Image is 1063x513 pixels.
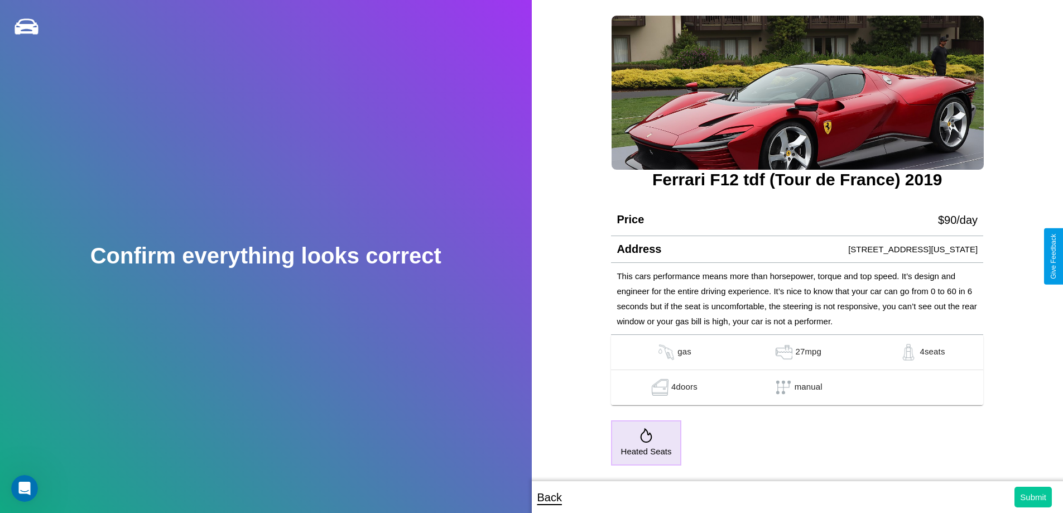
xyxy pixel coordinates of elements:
button: Submit [1014,487,1052,507]
img: gas [655,344,677,361]
div: Give Feedback [1050,234,1057,279]
p: 27 mpg [795,344,821,361]
p: Back [537,487,562,507]
p: 4 doors [671,379,698,396]
p: This cars performance means more than horsepower, torque and top speed. It’s design and engineer ... [617,269,978,329]
h3: Ferrari F12 tdf (Tour de France) 2019 [611,170,983,189]
table: simple table [611,335,983,405]
h4: Price [617,213,644,226]
p: 4 seats [920,344,945,361]
p: $ 90 /day [938,210,978,230]
p: [STREET_ADDRESS][US_STATE] [848,242,978,257]
img: gas [773,344,795,361]
p: Heated Seats [621,444,672,459]
iframe: Intercom live chat [11,475,38,502]
img: gas [897,344,920,361]
img: gas [649,379,671,396]
h4: Address [617,243,661,256]
p: gas [677,344,691,361]
h2: Confirm everything looks correct [90,243,441,269]
p: manual [795,379,822,396]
